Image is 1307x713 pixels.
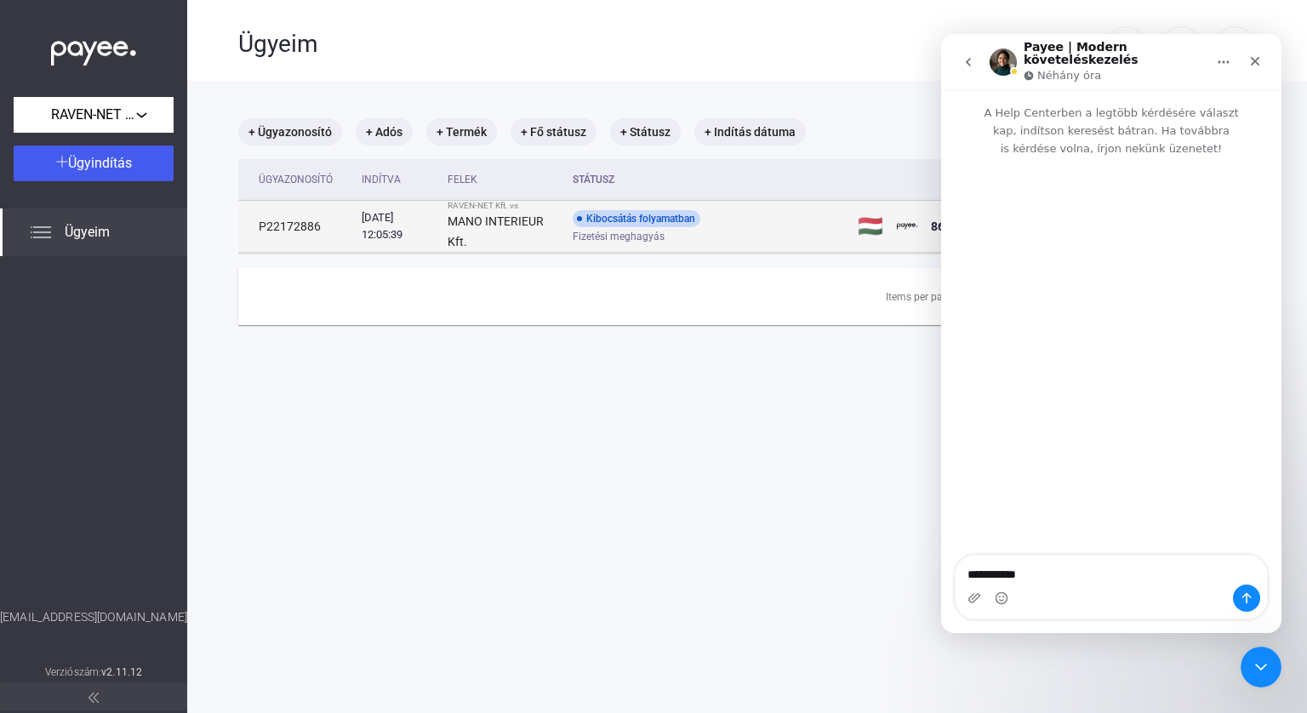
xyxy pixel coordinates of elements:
span: Ügyeim [65,222,110,242]
span: Ügyindítás [68,155,132,171]
div: Felek [448,169,477,190]
mat-chip: + Adós [356,118,413,145]
button: Ügyindítás [14,145,174,181]
iframe: Intercom live chat [1241,647,1281,687]
th: Státusz [566,159,851,201]
strong: MANO INTERIEUR Kft. [448,214,544,248]
div: Indítva [362,169,434,190]
div: RAVEN-NET Kft. vs [448,201,559,211]
div: [DATE] 12:05:39 [362,209,434,243]
span: Fizetési meghagyás [573,226,665,247]
iframe: Intercom live chat [941,34,1281,633]
img: list.svg [31,222,51,242]
div: Ügyazonosító [259,169,348,190]
div: Fennálló követelés [931,159,1034,200]
mat-chip: + Fő státusz [511,118,596,145]
div: Felek [448,169,559,190]
strong: v2.11.12 [101,666,142,678]
div: Items per page: [886,287,956,307]
button: logout-red [1215,26,1256,67]
img: plus-white.svg [56,156,68,168]
div: Indítva [362,169,401,190]
div: Ügyeim [238,30,1106,59]
mat-chip: + Státusz [610,118,681,145]
button: RAVEN-NET Kft. [14,97,174,133]
mat-chip: + Ügyazonosító [238,118,342,145]
img: arrow-double-left-grey.svg [88,693,99,703]
td: P22172886 [238,201,355,253]
img: white-payee-white-dot.svg [51,31,136,66]
button: HU [1106,26,1147,67]
img: payee-logo [897,216,917,237]
mat-chip: + Termék [426,118,497,145]
span: 861 558 HUF [931,220,1000,233]
div: Fennálló követelés [931,159,1049,200]
mat-chip: + Indítás dátuma [694,118,806,145]
button: HÁ [1161,26,1201,67]
td: 🇭🇺 [851,201,890,253]
div: Ügyazonosító [259,169,333,190]
span: RAVEN-NET Kft. [51,105,136,125]
div: Kibocsátás folyamatban [573,210,700,227]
